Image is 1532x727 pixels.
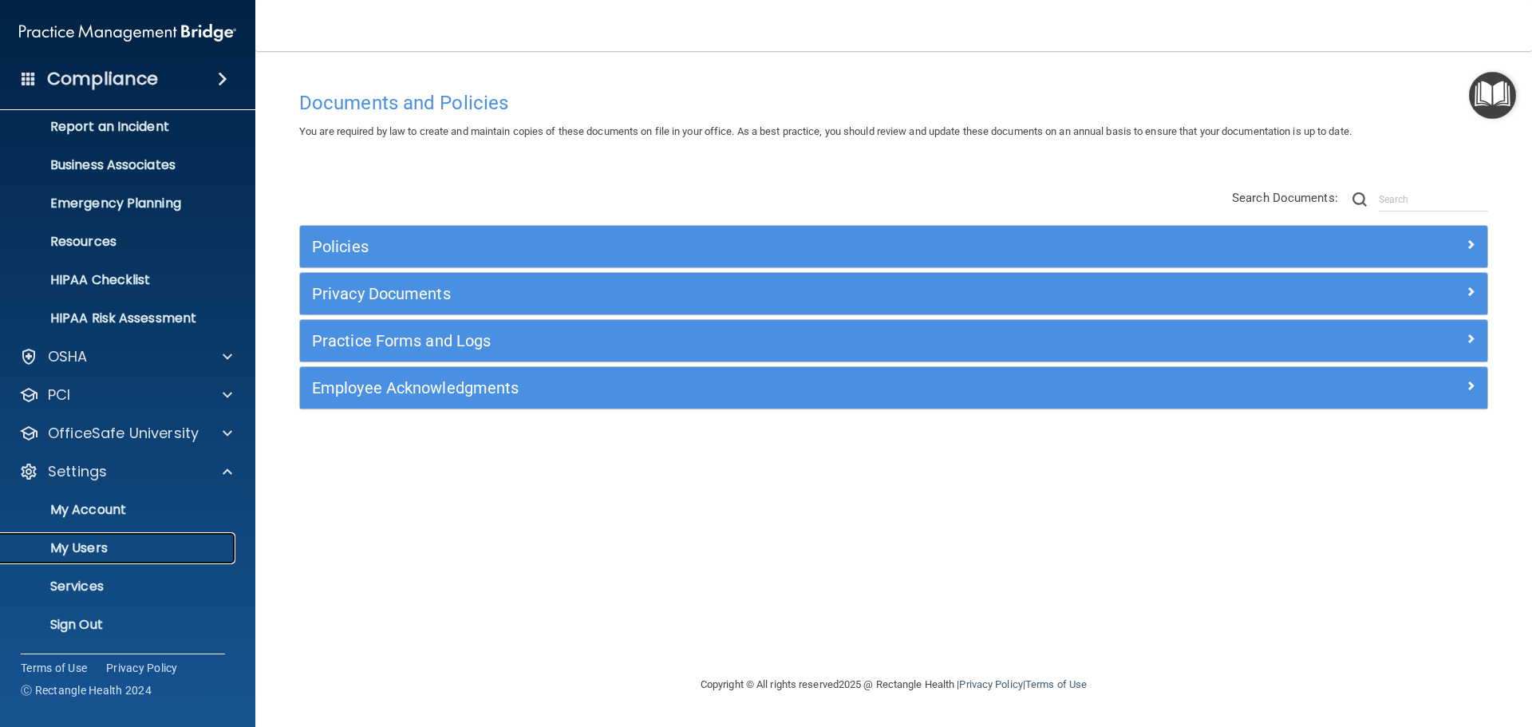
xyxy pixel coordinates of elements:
img: PMB logo [19,17,236,49]
img: ic-search.3b580494.png [1352,192,1367,207]
p: Report an Incident [10,119,228,135]
p: Services [10,579,228,595]
p: My Account [10,502,228,518]
a: Terms of Use [21,660,87,676]
p: My Users [10,540,228,556]
div: Copyright © All rights reserved 2025 @ Rectangle Health | | [602,659,1185,710]
button: Open Resource Center [1469,72,1516,119]
a: Terms of Use [1025,678,1087,690]
a: OSHA [19,347,232,366]
h5: Employee Acknowledgments [312,379,1179,397]
span: Search Documents: [1232,191,1338,205]
p: Business Associates [10,157,228,173]
h5: Policies [312,238,1179,255]
p: OfficeSafe University [48,424,199,443]
h4: Documents and Policies [299,93,1488,113]
p: OSHA [48,347,88,366]
a: Privacy Documents [312,281,1475,306]
p: Settings [48,462,107,481]
input: Search [1379,188,1488,211]
a: Settings [19,462,232,481]
a: Employee Acknowledgments [312,375,1475,401]
a: Practice Forms and Logs [312,328,1475,354]
iframe: Drift Widget Chat Controller [1256,614,1513,678]
span: You are required by law to create and maintain copies of these documents on file in your office. ... [299,125,1352,137]
h5: Practice Forms and Logs [312,332,1179,350]
a: OfficeSafe University [19,424,232,443]
p: HIPAA Checklist [10,272,228,288]
p: Emergency Planning [10,196,228,211]
p: Resources [10,234,228,250]
p: PCI [48,385,70,405]
p: HIPAA Risk Assessment [10,310,228,326]
a: Privacy Policy [106,660,178,676]
a: Policies [312,234,1475,259]
span: Ⓒ Rectangle Health 2024 [21,682,152,698]
h4: Compliance [47,68,158,90]
h5: Privacy Documents [312,285,1179,302]
a: Privacy Policy [959,678,1022,690]
a: PCI [19,385,232,405]
p: Sign Out [10,617,228,633]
